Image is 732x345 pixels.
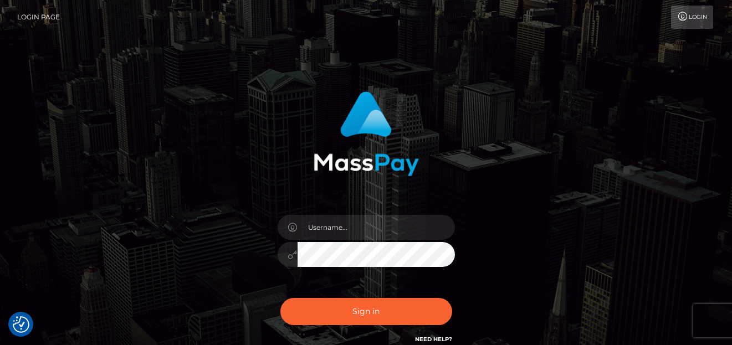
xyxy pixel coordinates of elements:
[13,316,29,333] button: Consent Preferences
[280,298,452,325] button: Sign in
[17,6,60,29] a: Login Page
[415,336,452,343] a: Need Help?
[671,6,713,29] a: Login
[13,316,29,333] img: Revisit consent button
[314,91,419,176] img: MassPay Login
[298,215,455,240] input: Username...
